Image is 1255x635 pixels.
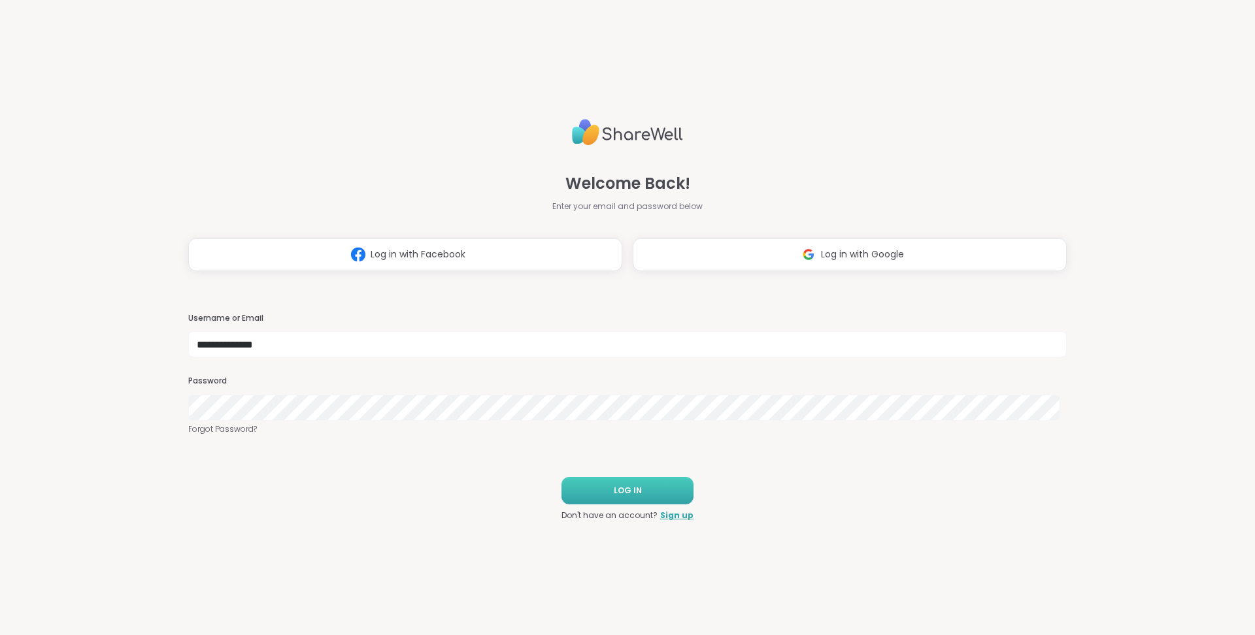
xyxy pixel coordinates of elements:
[660,510,694,521] a: Sign up
[633,238,1067,271] button: Log in with Google
[821,248,904,261] span: Log in with Google
[371,248,465,261] span: Log in with Facebook
[188,423,1067,435] a: Forgot Password?
[572,114,683,151] img: ShareWell Logo
[561,477,694,504] button: LOG IN
[188,313,1067,324] h3: Username or Email
[552,201,703,212] span: Enter your email and password below
[565,172,690,195] span: Welcome Back!
[614,485,642,497] span: LOG IN
[346,242,371,267] img: ShareWell Logomark
[796,242,821,267] img: ShareWell Logomark
[188,376,1067,387] h3: Password
[561,510,658,521] span: Don't have an account?
[188,238,622,271] button: Log in with Facebook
